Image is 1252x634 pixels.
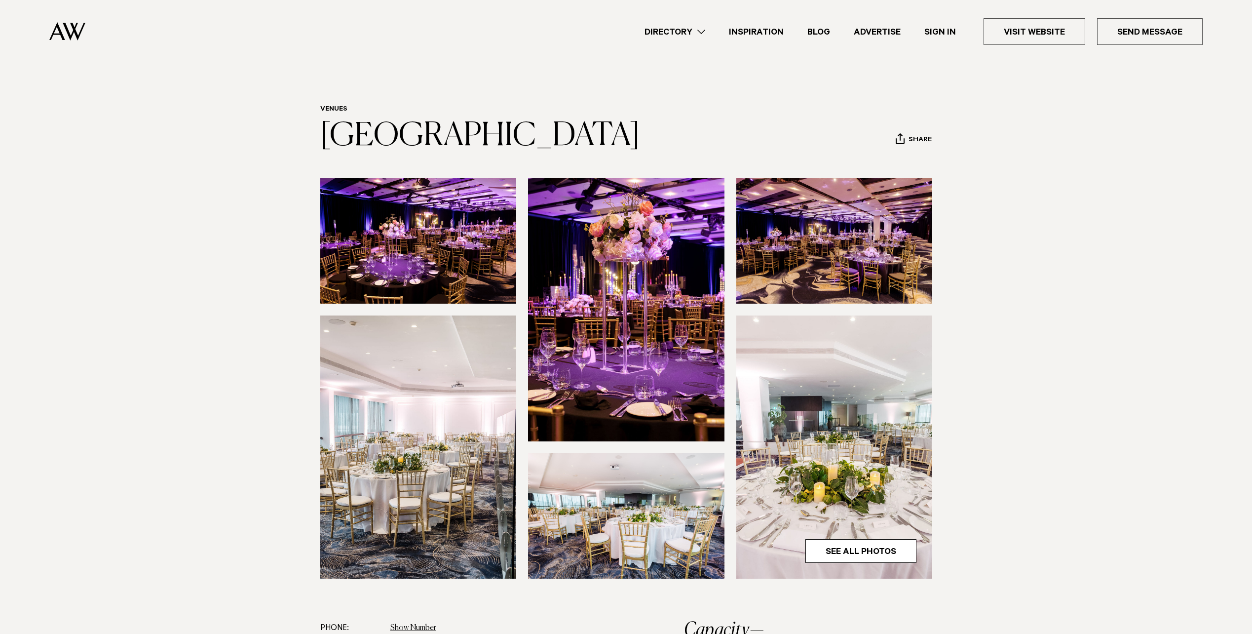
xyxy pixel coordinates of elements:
a: Visit Website [984,18,1085,45]
a: Inspiration [717,25,796,39]
a: Blog [796,25,842,39]
a: Show Number [390,624,436,632]
a: See All Photos [805,539,916,563]
a: Directory [633,25,717,39]
button: Share [895,133,932,148]
a: Advertise [842,25,912,39]
a: Send Message [1097,18,1203,45]
img: Auckland Weddings Logo [49,22,85,40]
a: [GEOGRAPHIC_DATA] [320,120,640,152]
span: Share [909,136,932,145]
a: Venues [320,106,347,114]
a: Sign In [912,25,968,39]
